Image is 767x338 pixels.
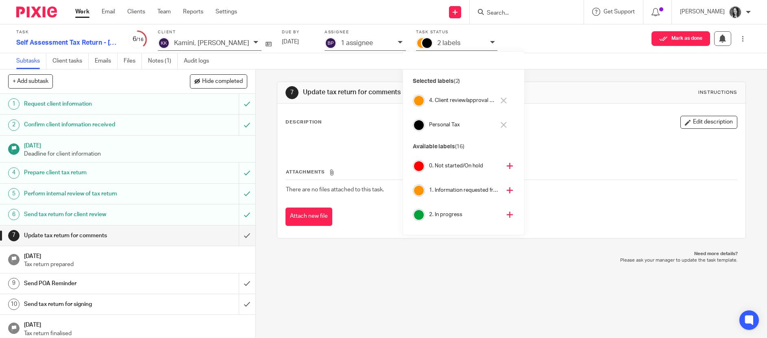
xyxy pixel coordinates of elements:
input: Search [486,10,559,17]
button: Edit description [680,116,737,129]
p: Kamini, [PERSON_NAME] [174,39,249,47]
div: 7 [8,230,20,241]
a: Audit logs [184,53,215,69]
div: Instructions [698,89,737,96]
a: Reports [183,8,203,16]
button: Hide completed [190,74,247,88]
a: Notes (1) [148,53,178,69]
h1: Request client information [24,98,162,110]
img: Pixie [16,6,57,17]
div: 2 [8,119,20,131]
h1: Update tax return for comments [303,88,529,97]
span: (16) [455,144,464,149]
p: Tax return finalised [24,329,247,338]
h1: [DATE] [24,140,247,150]
label: Task status [416,30,497,35]
h1: Update tax return for comments [24,230,162,242]
h1: Confirm client information received [24,119,162,131]
span: Mark as done [671,36,702,41]
h1: Perform internal review of tax return [24,188,162,200]
h4: 2. In progress [429,211,501,219]
h1: Send POA Reminder [24,277,162,290]
h1: [DATE] [24,319,247,329]
a: Client tasks [52,53,89,69]
div: 1 [8,98,20,110]
div: 10 [8,299,20,310]
a: Subtasks [16,53,46,69]
a: Clients [127,8,145,16]
a: Email [102,8,115,16]
a: Files [124,53,142,69]
p: Selected labels [413,77,514,86]
p: Available labels [413,143,514,151]
span: There are no files attached to this task. [286,187,384,193]
h1: Send tax return for client review [24,208,162,221]
a: Settings [216,8,237,16]
h1: Prepare client tax return [24,167,162,179]
img: brodie%203%20small.jpg [729,6,742,19]
p: [PERSON_NAME] [680,8,725,16]
h4: 4. Client review/approval needed [429,97,495,104]
div: 6 [128,35,148,44]
span: Get Support [604,9,635,15]
img: svg%3E [325,37,337,49]
label: Client [158,30,272,35]
span: Hide completed [202,78,243,85]
div: 9 [8,278,20,289]
button: Mark as done [652,31,710,46]
p: 1 assignee [341,39,373,47]
h1: [DATE] [24,250,247,260]
button: + Add subtask [8,74,53,88]
span: Attachments [286,170,325,174]
a: Work [75,8,89,16]
p: Need more details? [285,251,738,257]
label: Assignee [325,30,406,35]
div: 4 [8,167,20,179]
span: (2) [454,78,460,84]
label: Task [16,30,118,35]
h4: Personal Tax [429,121,495,129]
h4: 0. Not started/On hold [429,162,501,170]
div: 5 [8,188,20,199]
small: /16 [136,37,144,42]
div: 6 [8,209,20,220]
h1: Send tax return for signing [24,298,162,310]
a: Team [157,8,171,16]
p: Tax return prepared [24,260,247,269]
span: [DATE] [282,39,299,45]
h4: 1. Information requested from client [429,186,501,194]
button: Attach new file [285,208,332,226]
img: svg%3E [158,37,170,49]
label: Due by [282,30,314,35]
div: 7 [285,86,299,99]
p: Deadline for client information [24,150,247,158]
p: Please ask your manager to update the task template. [285,257,738,264]
p: 2 labels [437,39,460,47]
a: Emails [95,53,118,69]
p: Description [285,119,322,126]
